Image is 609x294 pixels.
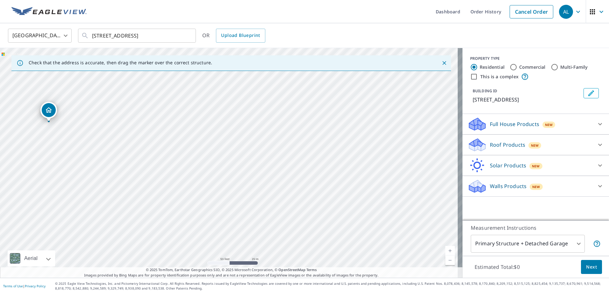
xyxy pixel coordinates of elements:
p: Estimated Total: $0 [469,260,525,274]
button: Close [440,59,448,67]
p: Walls Products [490,182,527,190]
a: Current Level 19, Zoom Out [445,255,455,265]
div: AL [559,5,573,19]
label: This is a complex [480,73,519,80]
p: Solar Products [490,162,526,169]
p: Full House Products [490,120,539,128]
button: Edit building 1 [584,88,599,98]
span: New [532,164,540,169]
a: Terms [306,267,317,272]
span: © 2025 TomTom, Earthstar Geographics SIO, © 2025 Microsoft Corporation, © [146,267,317,273]
label: Commercial [519,64,546,70]
div: [GEOGRAPHIC_DATA] [8,27,72,45]
p: © 2025 Eagle View Technologies, Inc. and Pictometry International Corp. All Rights Reserved. Repo... [55,281,606,291]
p: Roof Products [490,141,525,149]
p: | [3,284,46,288]
span: Your report will include the primary structure and a detached garage if one exists. [593,240,601,248]
a: Privacy Policy [25,284,46,288]
a: Cancel Order [510,5,553,18]
span: Next [586,263,597,271]
input: Search by address or latitude-longitude [92,27,183,45]
p: Measurement Instructions [471,224,601,232]
div: Aerial [8,250,55,266]
p: Check that the address is accurate, then drag the marker over the correct structure. [29,60,212,66]
span: New [532,184,540,189]
span: New [531,143,539,148]
div: Roof ProductsNew [468,137,604,152]
img: EV Logo [11,7,87,17]
div: Primary Structure + Detached Garage [471,235,585,253]
span: New [545,122,553,127]
span: Upload Blueprint [221,31,260,39]
p: [STREET_ADDRESS] [473,96,581,103]
div: Solar ProductsNew [468,158,604,173]
div: Aerial [22,250,39,266]
div: PROPERTY TYPE [470,56,601,61]
a: Upload Blueprint [216,29,265,43]
label: Multi-Family [560,64,588,70]
div: Full House ProductsNew [468,116,604,132]
a: Current Level 19, Zoom In [445,246,455,255]
div: Dropped pin, building 1, Residential property, 8406 S Spruce St Manteno, IL 60950 [40,102,57,122]
button: Next [581,260,602,274]
a: Terms of Use [3,284,23,288]
div: OR [202,29,265,43]
a: OpenStreetMap [278,267,305,272]
label: Residential [480,64,505,70]
div: Walls ProductsNew [468,178,604,194]
p: BUILDING ID [473,88,497,94]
